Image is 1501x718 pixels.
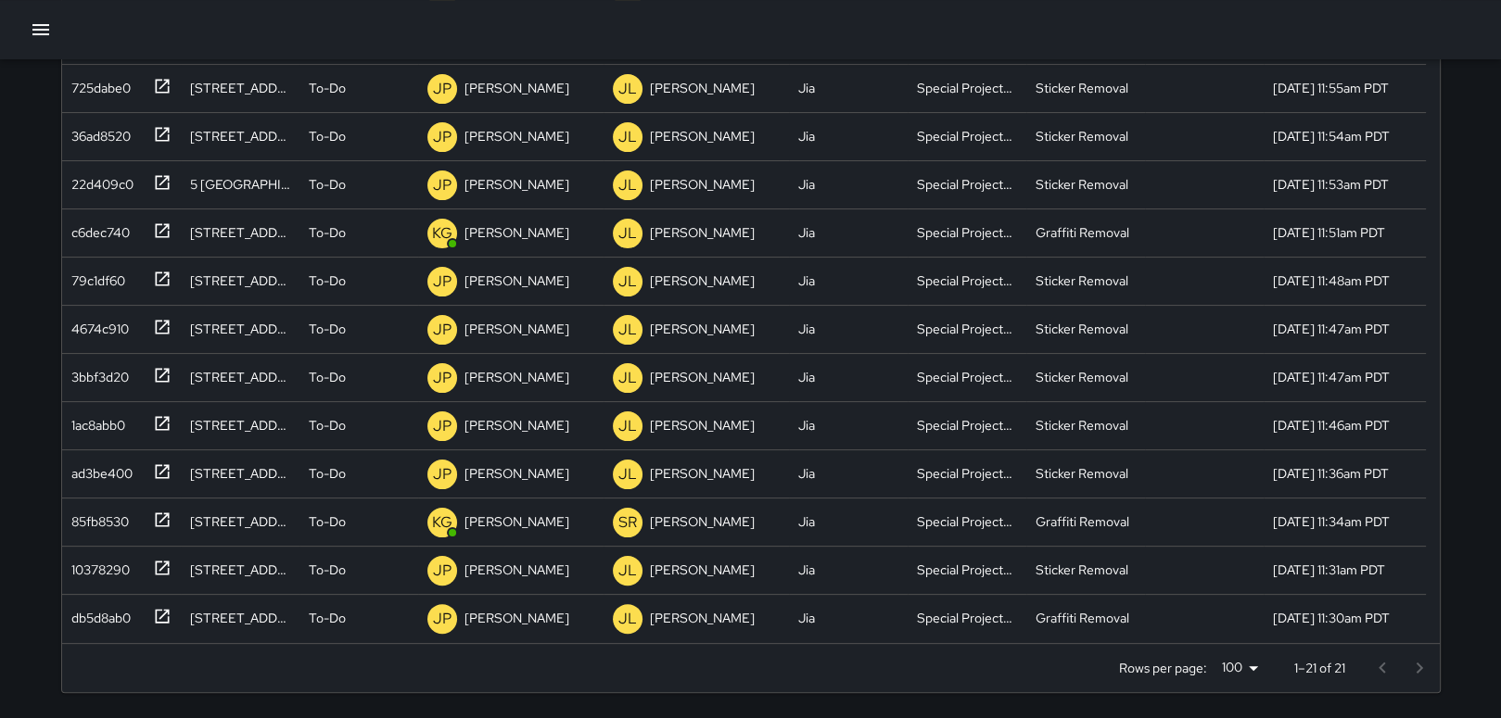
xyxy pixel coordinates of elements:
div: Jia [798,223,815,242]
p: [PERSON_NAME] [464,271,569,290]
div: Sticker Removal [1036,271,1128,290]
p: [PERSON_NAME] [650,223,755,242]
div: Graffiti Removal [1036,512,1129,531]
div: 22 Battery Street [190,561,290,579]
div: 9/2/2025, 11:48am PDT [1273,271,1390,290]
div: Jia [798,512,815,531]
p: JL [618,608,637,630]
div: 9/2/2025, 11:30am PDT [1273,609,1390,627]
p: JL [618,319,637,341]
div: 9/2/2025, 11:47am PDT [1273,320,1390,338]
p: JP [433,367,452,389]
div: Jia [798,320,815,338]
p: KG [432,222,452,245]
div: Jia [798,79,815,97]
div: Special Projects Team [917,127,1017,145]
div: Special Projects Team [917,512,1017,531]
div: 4674c910 [64,312,129,338]
div: 1 California Street [190,368,290,386]
p: JP [433,78,452,100]
div: 9/2/2025, 11:34am PDT [1273,512,1390,531]
p: KG [432,511,452,534]
p: [PERSON_NAME] [650,79,755,97]
p: [PERSON_NAME] [464,79,569,97]
p: [PERSON_NAME] [650,464,755,483]
div: ad3be400 [64,457,133,483]
div: Jia [798,127,815,145]
div: c6dec740 [64,216,130,242]
div: 124 Market Street [190,223,290,242]
p: [PERSON_NAME] [464,223,569,242]
div: Special Projects Team [917,175,1017,194]
div: 9/2/2025, 11:31am PDT [1273,561,1385,579]
div: Graffiti Removal [1036,609,1129,627]
div: Jia [798,368,815,386]
div: Sticker Removal [1036,79,1128,97]
div: Graffiti Removal [1036,223,1129,242]
p: JP [433,560,452,582]
p: 1–21 of 21 [1294,659,1345,677]
div: Special Projects Team [917,464,1017,483]
div: 22 Battery Street [190,464,290,483]
p: To-Do [309,512,346,531]
p: To-Do [309,609,346,627]
div: 1 Market Street [190,127,290,145]
div: Special Projects Team [917,368,1017,386]
p: [PERSON_NAME] [650,512,755,531]
p: To-Do [309,271,346,290]
div: Sticker Removal [1036,561,1128,579]
div: 1 California Street [190,271,290,290]
p: [PERSON_NAME] [464,464,569,483]
div: 1 Market Street [190,79,290,97]
div: 79c1df60 [64,264,125,290]
div: Jia [798,271,815,290]
p: [PERSON_NAME] [464,561,569,579]
p: To-Do [309,368,346,386]
div: 85fb8530 [64,505,129,531]
p: To-Do [309,464,346,483]
div: Jia [798,416,815,435]
p: JL [618,271,637,293]
div: 9/2/2025, 11:47am PDT [1273,368,1390,386]
div: 1ac8abb0 [64,409,125,435]
p: [PERSON_NAME] [464,416,569,435]
div: Sticker Removal [1036,464,1128,483]
div: Special Projects Team [917,320,1017,338]
div: 100 Bush Street [190,609,290,627]
div: Sticker Removal [1036,175,1128,194]
p: Rows per page: [1119,659,1207,677]
div: 100 [1215,654,1265,681]
p: JL [618,222,637,245]
p: JP [433,415,452,437]
div: 9/2/2025, 11:36am PDT [1273,464,1389,483]
div: Sticker Removal [1036,368,1128,386]
div: Jia [798,464,815,483]
p: JL [618,560,637,582]
p: JP [433,126,452,148]
div: 22 Battery Street [190,512,290,531]
p: JL [618,367,637,389]
div: 9/2/2025, 11:55am PDT [1273,79,1389,97]
div: 3bbf3d20 [64,360,129,386]
p: SR [618,511,637,534]
p: JP [433,174,452,196]
p: JP [433,319,452,341]
div: 1 California Street [190,320,290,338]
div: 9/2/2025, 11:53am PDT [1273,175,1389,194]
p: [PERSON_NAME] [464,320,569,338]
p: JL [618,415,637,437]
div: 9/2/2025, 11:51am PDT [1273,223,1385,242]
div: Special Projects Team [917,271,1017,290]
p: JP [433,271,452,293]
p: To-Do [309,223,346,242]
div: Jia [798,175,815,194]
p: [PERSON_NAME] [464,512,569,531]
p: [PERSON_NAME] [650,368,755,386]
div: Special Projects Team [917,79,1017,97]
p: JP [433,463,452,485]
p: To-Do [309,79,346,97]
div: 1 Pine Street [190,416,290,435]
p: [PERSON_NAME] [650,561,755,579]
p: [PERSON_NAME] [464,175,569,194]
div: Sticker Removal [1036,416,1128,435]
